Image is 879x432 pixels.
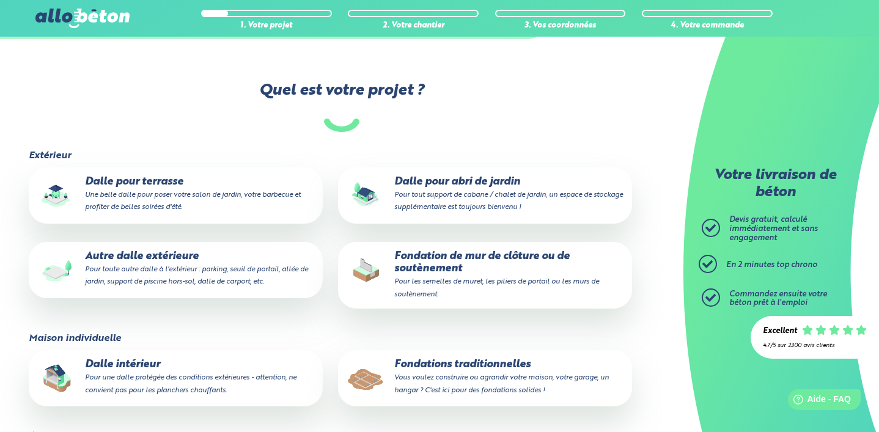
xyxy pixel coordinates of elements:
iframe: Help widget launcher [770,384,866,419]
legend: Maison individuelle [29,333,121,344]
img: final_use.values.traditional_fundations [347,359,386,398]
div: 4. Votre commande [642,21,773,31]
p: Dalle pour abri de jardin [347,176,624,213]
small: Vous voulez construire ou agrandir votre maison, votre garage, un hangar ? C'est ici pour des fon... [394,374,609,394]
img: final_use.values.terrace [37,176,76,215]
legend: Extérieur [29,150,71,161]
small: Pour toute autre dalle à l'extérieur : parking, seuil de portail, allée de jardin, support de pis... [85,266,308,285]
img: allobéton [35,9,130,28]
small: Pour tout support de cabane / chalet de jardin, un espace de stockage supplémentaire est toujours... [394,191,623,211]
p: Dalle intérieur [37,359,315,396]
small: Pour les semelles de muret, les piliers de portail ou les murs de soutènement. [394,278,599,298]
img: final_use.values.inside_slab [37,359,76,398]
label: Quel est votre projet ? [28,82,656,131]
img: final_use.values.garden_shed [347,176,386,215]
p: Autre dalle extérieure [37,251,315,288]
small: Pour une dalle protégée des conditions extérieures - attention, ne convient pas pour les plancher... [85,374,296,394]
img: final_use.values.outside_slab [37,251,76,290]
div: 2. Votre chantier [348,21,479,31]
div: 1. Votre projet [201,21,332,31]
img: final_use.values.closing_wall_fundation [347,251,386,290]
small: Une belle dalle pour poser votre salon de jardin, votre barbecue et profiter de belles soirées d'... [85,191,301,211]
div: 3. Vos coordonnées [495,21,626,31]
p: Fondation de mur de clôture ou de soutènement [347,251,624,300]
p: Fondations traditionnelles [347,359,624,396]
p: Dalle pour terrasse [37,176,315,213]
